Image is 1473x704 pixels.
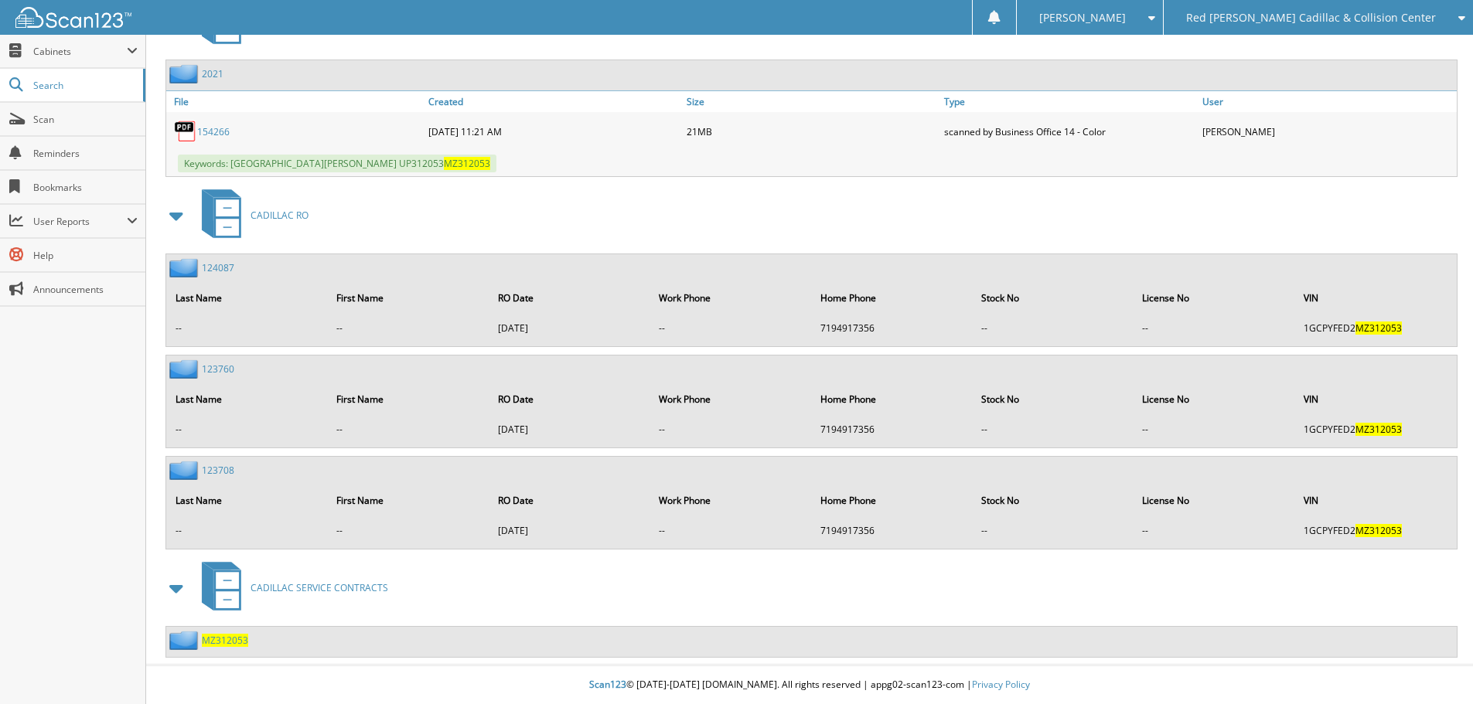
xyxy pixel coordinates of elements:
td: -- [973,315,1133,341]
th: Home Phone [813,383,972,415]
span: Cabinets [33,45,127,58]
th: Stock No [973,485,1133,516]
th: First Name [329,282,488,314]
td: 7194917356 [813,315,972,341]
th: VIN [1296,282,1455,314]
span: CADILLAC RO [251,209,309,222]
a: 124087 [202,261,234,274]
th: Stock No [973,282,1133,314]
th: First Name [329,485,488,516]
td: -- [1134,315,1294,341]
th: First Name [329,383,488,415]
span: Scan [33,113,138,126]
img: folder2.png [169,461,202,480]
td: -- [168,315,327,341]
td: 1GCPYFED2 [1296,417,1455,442]
th: Work Phone [651,282,810,314]
th: License No [1134,383,1294,415]
td: 7194917356 [813,518,972,543]
a: Created [425,91,683,112]
span: User Reports [33,215,127,228]
th: Home Phone [813,282,972,314]
td: -- [973,518,1133,543]
span: Help [33,249,138,262]
th: Last Name [168,282,327,314]
div: [PERSON_NAME] [1199,116,1457,147]
a: 2021 [202,67,223,80]
span: MZ312053 [1355,524,1402,537]
td: -- [329,417,488,442]
span: Red [PERSON_NAME] Cadillac & Collision Center [1186,13,1436,22]
a: Privacy Policy [972,678,1030,691]
td: -- [1134,417,1294,442]
td: -- [651,417,810,442]
img: folder2.png [169,359,202,379]
th: VIN [1296,485,1455,516]
a: 123708 [202,464,234,477]
a: Type [940,91,1199,112]
td: 1GCPYFED2 [1296,518,1455,543]
th: Last Name [168,383,327,415]
a: CADILLAC SERVICE CONTRACTS [193,557,388,618]
span: [PERSON_NAME] [1039,13,1126,22]
a: User [1199,91,1457,112]
td: -- [1134,518,1294,543]
th: License No [1134,282,1294,314]
th: Work Phone [651,485,810,516]
td: -- [168,518,327,543]
th: RO Date [490,383,650,415]
span: Bookmarks [33,181,138,194]
a: MZ312053 [202,634,248,647]
div: [DATE] 11:21 AM [425,116,683,147]
span: MZ312053 [444,157,490,170]
img: folder2.png [169,258,202,277]
img: PDF.png [174,120,197,143]
img: folder2.png [169,631,202,650]
td: [DATE] [490,518,650,543]
th: VIN [1296,383,1455,415]
td: -- [329,315,488,341]
td: [DATE] [490,315,650,341]
span: MZ312053 [1355,321,1402,335]
td: [DATE] [490,417,650,442]
a: File [166,91,425,112]
th: Last Name [168,485,327,516]
td: 1GCPYFED2 [1296,315,1455,341]
td: 7194917356 [813,417,972,442]
img: folder2.png [169,64,202,83]
span: Announcements [33,283,138,296]
td: -- [329,518,488,543]
div: © [DATE]-[DATE] [DOMAIN_NAME]. All rights reserved | appg02-scan123-com | [146,666,1473,704]
a: 154266 [197,125,230,138]
span: Keywords: [GEOGRAPHIC_DATA][PERSON_NAME] UP312053 [178,155,496,172]
th: Home Phone [813,485,972,516]
th: RO Date [490,485,650,516]
td: -- [651,518,810,543]
th: Stock No [973,383,1133,415]
span: Reminders [33,147,138,160]
a: Size [683,91,941,112]
span: MZ312053 [1355,423,1402,436]
div: 21MB [683,116,941,147]
a: CADILLAC RO [193,185,309,246]
td: -- [651,315,810,341]
th: Work Phone [651,383,810,415]
span: Search [33,79,135,92]
a: 123760 [202,362,234,376]
th: License No [1134,485,1294,516]
iframe: Chat Widget [1396,630,1473,704]
td: -- [973,417,1133,442]
span: Scan123 [589,678,626,691]
img: scan123-logo-white.svg [15,7,131,28]
td: -- [168,417,327,442]
div: scanned by Business Office 14 - Color [940,116,1199,147]
span: CADILLAC SERVICE CONTRACTS [251,581,388,594]
th: RO Date [490,282,650,314]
